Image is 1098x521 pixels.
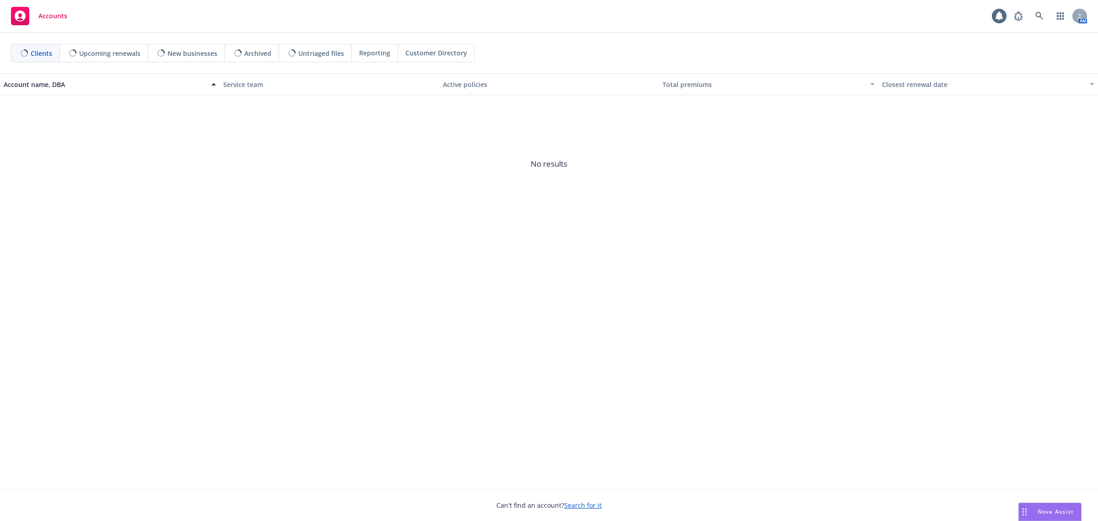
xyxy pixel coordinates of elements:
button: Nova Assist [1018,503,1082,521]
span: Upcoming renewals [79,49,140,58]
div: Total premiums [662,80,865,89]
span: Accounts [38,12,67,20]
div: Service team [223,80,436,89]
span: Archived [244,49,271,58]
button: Service team [220,73,439,95]
div: Account name, DBA [4,80,206,89]
span: Untriaged files [298,49,344,58]
span: Can't find an account? [496,500,602,510]
a: Search for it [564,501,602,510]
button: Active policies [439,73,659,95]
a: Accounts [7,3,71,29]
button: Closest renewal date [878,73,1098,95]
a: Search [1030,7,1049,25]
div: Active policies [443,80,655,89]
a: Report a Bug [1009,7,1028,25]
span: New businesses [167,49,217,58]
button: Total premiums [659,73,878,95]
div: Drag to move [1019,503,1030,521]
a: Switch app [1051,7,1070,25]
div: Closest renewal date [882,80,1084,89]
span: Customer Directory [405,48,467,58]
span: Clients [31,49,52,58]
span: Nova Assist [1038,508,1074,516]
span: Reporting [359,48,390,58]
